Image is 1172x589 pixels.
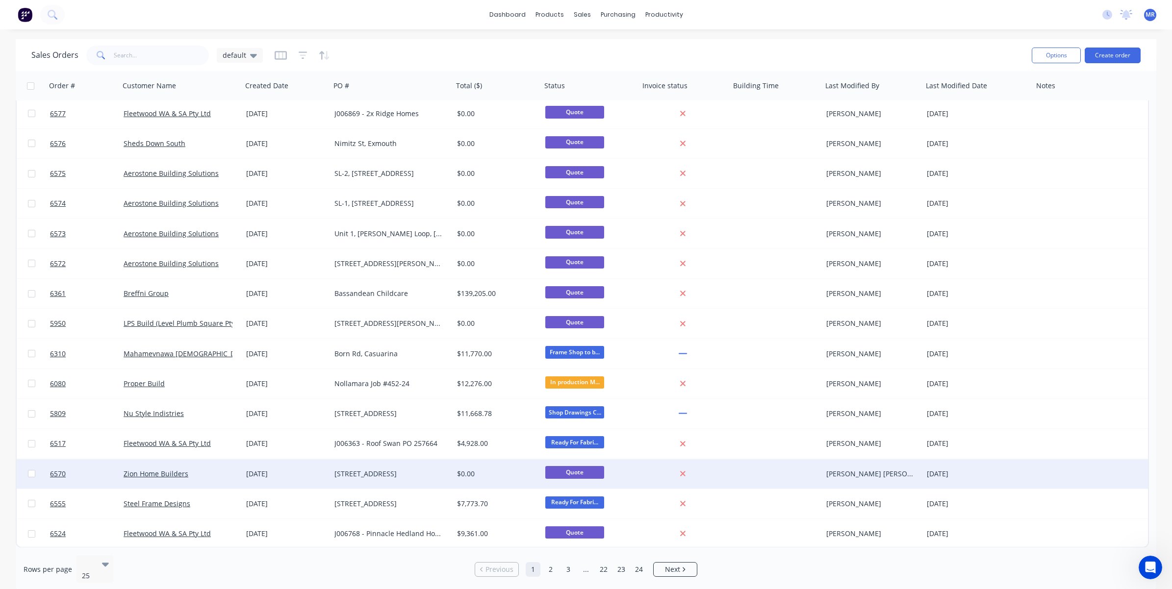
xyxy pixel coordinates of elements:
[926,81,987,91] div: Last Modified Date
[1036,81,1055,91] div: Notes
[826,469,915,479] div: [PERSON_NAME] [PERSON_NAME]
[826,289,915,298] div: [PERSON_NAME]
[334,109,443,119] div: J006869 - 2x Ridge Homes
[632,562,646,577] a: Page 24
[246,289,327,298] div: [DATE]
[50,129,124,158] a: 6576
[124,259,219,268] a: Aerostone Building Solutions
[334,198,443,208] div: SL-1, [STREET_ADDRESS]
[50,189,124,218] a: 6574
[927,289,1029,298] div: [DATE]
[1139,556,1162,579] iframe: Intercom live chat
[545,346,604,358] span: Frame Shop to b...
[334,259,443,269] div: [STREET_ADDRESS][PERSON_NAME]
[545,526,604,539] span: Quote
[334,379,443,389] div: Nollamara Job #452-24
[50,409,66,418] span: 5809
[457,349,534,359] div: $11,770.00
[531,7,569,22] div: products
[50,159,124,188] a: 6575
[334,349,443,359] div: Born Rd, Casuarina
[457,439,534,448] div: $4,928.00
[545,376,604,389] span: In production M...
[927,109,1029,119] div: [DATE]
[545,136,604,148] span: Quote
[246,469,327,479] div: [DATE]
[826,379,915,389] div: [PERSON_NAME]
[124,409,184,418] a: Nu Style Indistries
[50,349,66,359] span: 6310
[545,316,604,328] span: Quote
[246,198,327,208] div: [DATE]
[50,369,124,398] a: 6080
[927,349,1029,359] div: [DATE]
[457,469,534,479] div: $0.00
[596,7,640,22] div: purchasing
[50,289,66,298] span: 6361
[50,279,124,308] a: 6361
[826,439,915,448] div: [PERSON_NAME]
[50,219,124,248] a: 6573
[640,7,688,22] div: productivity
[246,109,327,119] div: [DATE]
[596,562,611,577] a: Page 22
[733,81,779,91] div: Building Time
[1085,48,1141,63] button: Create order
[246,259,327,269] div: [DATE]
[334,499,443,509] div: [STREET_ADDRESS]
[123,81,176,91] div: Customer Name
[927,499,1029,509] div: [DATE]
[927,319,1029,328] div: [DATE]
[457,169,534,178] div: $0.00
[50,198,66,208] span: 6574
[246,499,327,509] div: [DATE]
[334,529,443,539] div: J006768 - Pinnacle Hedland House2
[545,406,604,418] span: Shop Drawings C...
[50,499,66,509] span: 6555
[545,106,604,118] span: Quote
[545,166,604,178] span: Quote
[334,169,443,178] div: SL-2, [STREET_ADDRESS]
[457,529,534,539] div: $9,361.00
[826,319,915,328] div: [PERSON_NAME]
[50,489,124,518] a: 6555
[334,319,443,328] div: [STREET_ADDRESS][PERSON_NAME]
[124,139,185,148] a: Sheds Down South
[246,439,327,448] div: [DATE]
[665,564,680,574] span: Next
[124,109,211,118] a: Fleetwood WA & SA Pty Ltd
[24,564,72,574] span: Rows per page
[246,229,327,239] div: [DATE]
[826,529,915,539] div: [PERSON_NAME]
[1032,48,1081,63] button: Options
[545,196,604,208] span: Quote
[50,309,124,338] a: 5950
[927,439,1029,448] div: [DATE]
[124,439,211,448] a: Fleetwood WA & SA Pty Ltd
[124,469,188,478] a: Zion Home Builders
[826,229,915,239] div: [PERSON_NAME]
[545,286,604,298] span: Quote
[561,562,576,577] a: Page 3
[545,256,604,269] span: Quote
[826,259,915,269] div: [PERSON_NAME]
[614,562,629,577] a: Page 23
[50,109,66,119] span: 6577
[50,519,124,548] a: 6524
[246,169,327,178] div: [DATE]
[569,7,596,22] div: sales
[50,259,66,269] span: 6572
[50,319,66,328] span: 5950
[654,564,697,574] a: Next page
[579,562,593,577] a: Jump forward
[826,499,915,509] div: [PERSON_NAME]
[545,496,604,509] span: Ready For Fabri...
[334,439,443,448] div: J006363 - Roof Swan PO 257664
[927,379,1029,389] div: [DATE]
[927,469,1029,479] div: [DATE]
[50,469,66,479] span: 6570
[246,379,327,389] div: [DATE]
[642,81,688,91] div: Invoice status
[50,339,124,368] a: 6310
[124,198,219,208] a: Aerostone Building Solutions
